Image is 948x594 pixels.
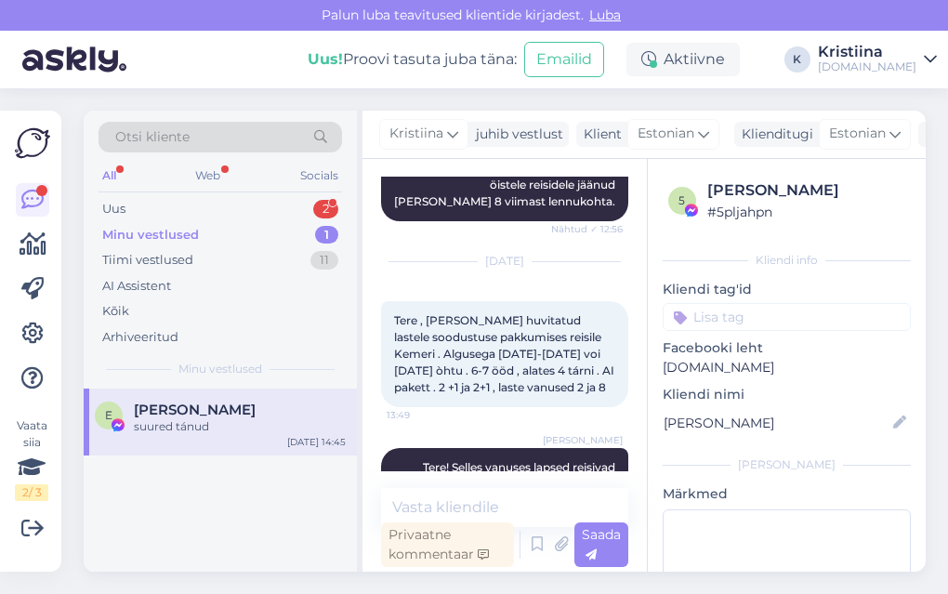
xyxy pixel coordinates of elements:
[115,127,190,147] span: Otsi kliente
[105,408,112,422] span: E
[582,526,621,562] span: Saada
[818,59,916,74] div: [DOMAIN_NAME]
[389,124,443,144] span: Kristiina
[15,417,48,501] div: Vaata siia
[296,164,342,188] div: Socials
[707,179,905,202] div: [PERSON_NAME]
[310,251,338,270] div: 11
[313,200,338,218] div: 2
[387,408,456,422] span: 13:49
[102,251,193,270] div: Tiimi vestlused
[663,456,911,473] div: [PERSON_NAME]
[663,358,911,377] p: [DOMAIN_NAME]
[663,385,911,404] p: Kliendi nimi
[287,435,346,449] div: [DATE] 14:45
[784,46,810,73] div: K
[524,42,604,77] button: Emailid
[663,338,911,358] p: Facebooki leht
[707,202,905,222] div: # 5pljahpn
[381,253,628,270] div: [DATE]
[308,48,517,71] div: Proovi tasuta juba täna:
[664,413,889,433] input: Lisa nimi
[192,164,225,188] div: Web
[543,433,623,447] span: [PERSON_NAME]
[15,484,48,501] div: 2 / 3
[398,460,618,558] span: Tere! Selles vanuses lapsed reisivad üldiselt soodushinnaga. Kui saadame pakkumised siis edastame...
[134,418,346,435] div: suured tánud
[576,125,622,144] div: Klient
[663,252,911,269] div: Kliendi info
[102,277,171,296] div: AI Assistent
[99,164,120,188] div: All
[551,222,623,236] span: Nähtud ✓ 12:56
[134,402,256,418] span: Ew Sagen
[15,125,50,161] img: Askly Logo
[734,125,813,144] div: Klienditugi
[818,45,937,74] a: Kristiina[DOMAIN_NAME]
[626,43,740,76] div: Aktiivne
[829,124,886,144] span: Estonian
[663,303,911,331] input: Lisa tag
[381,522,514,567] div: Privaatne kommentaar
[102,328,178,347] div: Arhiveeritud
[584,7,626,23] span: Luba
[102,200,125,218] div: Uus
[315,226,338,244] div: 1
[679,193,686,207] span: 5
[468,125,563,144] div: juhib vestlust
[102,302,129,321] div: Kõik
[394,313,617,394] span: Tere , [PERSON_NAME] huvitatud lastele soodustuse pakkumises reisile Kemeri . Algusega [DATE]-[DA...
[818,45,916,59] div: Kristiina
[178,361,262,377] span: Minu vestlused
[308,50,343,68] b: Uus!
[638,124,694,144] span: Estonian
[663,484,911,504] p: Märkmed
[102,226,199,244] div: Minu vestlused
[663,280,911,299] p: Kliendi tag'id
